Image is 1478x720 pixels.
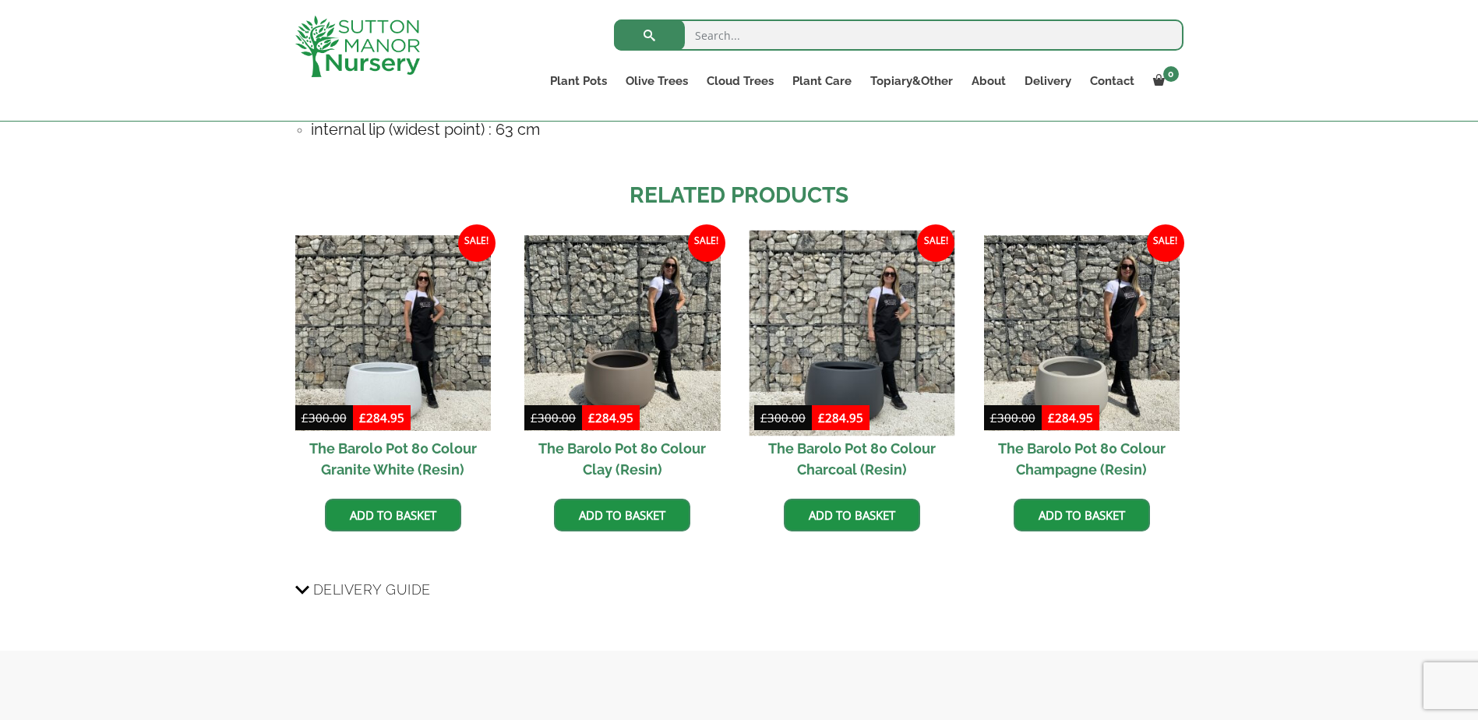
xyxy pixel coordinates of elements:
[1144,70,1183,92] a: 0
[359,410,366,425] span: £
[688,224,725,262] span: Sale!
[1048,410,1055,425] span: £
[295,235,491,487] a: Sale! The Barolo Pot 80 Colour Granite White (Resin)
[524,235,720,431] img: The Barolo Pot 80 Colour Clay (Resin)
[861,70,962,92] a: Topiary&Other
[754,431,950,487] h2: The Barolo Pot 80 Colour Charcoal (Resin)
[458,224,496,262] span: Sale!
[295,179,1183,212] h2: Related products
[917,224,954,262] span: Sale!
[295,235,491,431] img: The Barolo Pot 80 Colour Granite White (Resin)
[325,499,461,531] a: Add to basket: “The Barolo Pot 80 Colour Granite White (Resin)”
[311,118,1183,142] h4: internal lip (widest point) : 63 cm
[818,410,863,425] bdi: 284.95
[588,410,595,425] span: £
[1014,499,1150,531] a: Add to basket: “The Barolo Pot 80 Colour Champagne (Resin)”
[754,235,950,487] a: Sale! The Barolo Pot 80 Colour Charcoal (Resin)
[1015,70,1081,92] a: Delivery
[783,70,861,92] a: Plant Care
[302,410,309,425] span: £
[990,410,1035,425] bdi: 300.00
[760,410,767,425] span: £
[295,431,491,487] h2: The Barolo Pot 80 Colour Granite White (Resin)
[990,410,997,425] span: £
[554,499,690,531] a: Add to basket: “The Barolo Pot 80 Colour Clay (Resin)”
[760,410,806,425] bdi: 300.00
[1048,410,1093,425] bdi: 284.95
[750,230,955,436] img: The Barolo Pot 80 Colour Charcoal (Resin)
[531,410,538,425] span: £
[818,410,825,425] span: £
[984,235,1180,487] a: Sale! The Barolo Pot 80 Colour Champagne (Resin)
[541,70,616,92] a: Plant Pots
[614,19,1183,51] input: Search...
[531,410,576,425] bdi: 300.00
[295,16,420,77] img: logo
[313,575,431,604] span: Delivery Guide
[962,70,1015,92] a: About
[588,410,633,425] bdi: 284.95
[784,499,920,531] a: Add to basket: “The Barolo Pot 80 Colour Charcoal (Resin)”
[1147,224,1184,262] span: Sale!
[616,70,697,92] a: Olive Trees
[524,431,720,487] h2: The Barolo Pot 80 Colour Clay (Resin)
[359,410,404,425] bdi: 284.95
[1081,70,1144,92] a: Contact
[984,235,1180,431] img: The Barolo Pot 80 Colour Champagne (Resin)
[984,431,1180,487] h2: The Barolo Pot 80 Colour Champagne (Resin)
[302,410,347,425] bdi: 300.00
[524,235,720,487] a: Sale! The Barolo Pot 80 Colour Clay (Resin)
[1163,66,1179,82] span: 0
[697,70,783,92] a: Cloud Trees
